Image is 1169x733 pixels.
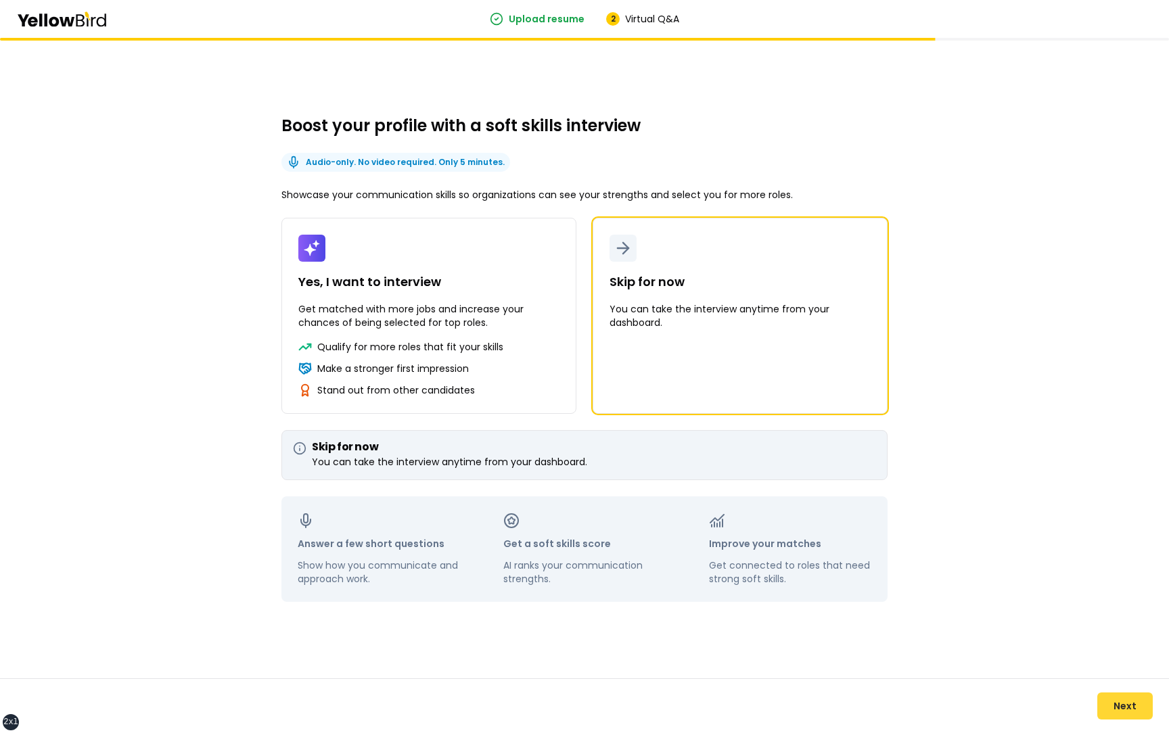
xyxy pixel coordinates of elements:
[298,302,559,329] p: Get matched with more jobs and increase your chances of being selected for top roles.
[593,218,888,414] button: Skip for nowYou can take the interview anytime from your dashboard.
[281,115,888,137] h2: Boost your profile with a soft skills interview
[503,559,666,586] p: AI ranks your communication strengths.
[625,12,679,26] span: Virtual Q&A
[509,12,584,26] span: Upload resume
[709,559,871,586] p: Get connected to roles that need strong soft skills.
[281,218,576,414] button: Yes, I want to interviewGet matched with more jobs and increase your chances of being selected fo...
[293,455,876,469] div: You can take the interview anytime from your dashboard.
[298,537,460,550] h4: Answer a few short questions
[503,537,666,550] h4: Get a soft skills score
[606,12,620,26] div: 2
[298,559,460,586] p: Show how you communicate and approach work.
[317,383,475,397] p: Stand out from other candidates
[293,442,876,452] h5: Skip for now
[709,537,871,550] h4: Improve your matches
[281,188,888,202] p: Showcase your communication skills so organizations can see your strengths and select you for mor...
[610,302,871,329] p: You can take the interview anytime from your dashboard.
[1097,692,1153,719] button: Next
[610,273,685,291] p: Skip for now
[3,717,18,728] div: 2xl
[317,362,469,375] p: Make a stronger first impression
[306,156,505,168] p: Audio-only. No video required. Only 5 minutes.
[317,340,503,354] p: Qualify for more roles that fit your skills
[298,273,441,291] p: Yes, I want to interview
